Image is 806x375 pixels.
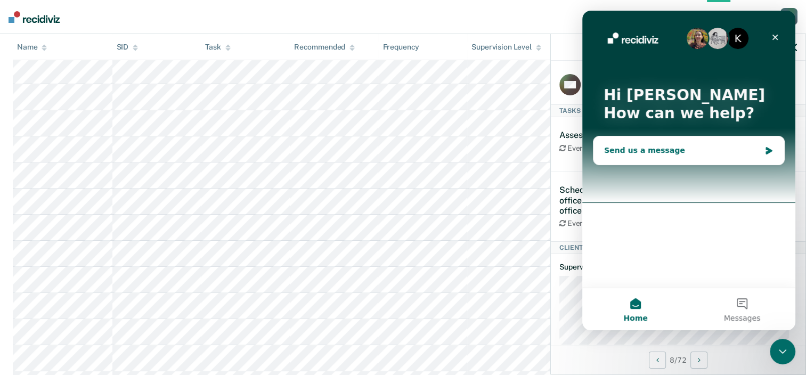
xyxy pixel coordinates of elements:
div: Every 12 months [559,144,648,153]
div: Tasks [551,104,805,117]
div: T H [780,8,797,25]
div: Client Details [551,241,805,254]
img: Recidiviz [9,11,60,23]
button: Next Client [690,352,707,369]
div: Scheduled virtual office or scheduled office [559,185,648,216]
iframe: Intercom live chat [582,11,795,330]
div: 8 / 72 [551,346,805,374]
div: Task [205,43,230,52]
button: Previous Client [649,352,666,369]
dt: Supervision [559,263,797,272]
div: SID [117,43,139,52]
iframe: Intercom live chat [770,339,795,364]
div: Recommended [294,43,355,52]
div: Supervision Level [471,43,541,52]
div: Name [17,43,47,52]
div: Every 2 months [559,219,648,228]
div: Assessment [559,130,648,140]
div: Frequency [382,43,419,52]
